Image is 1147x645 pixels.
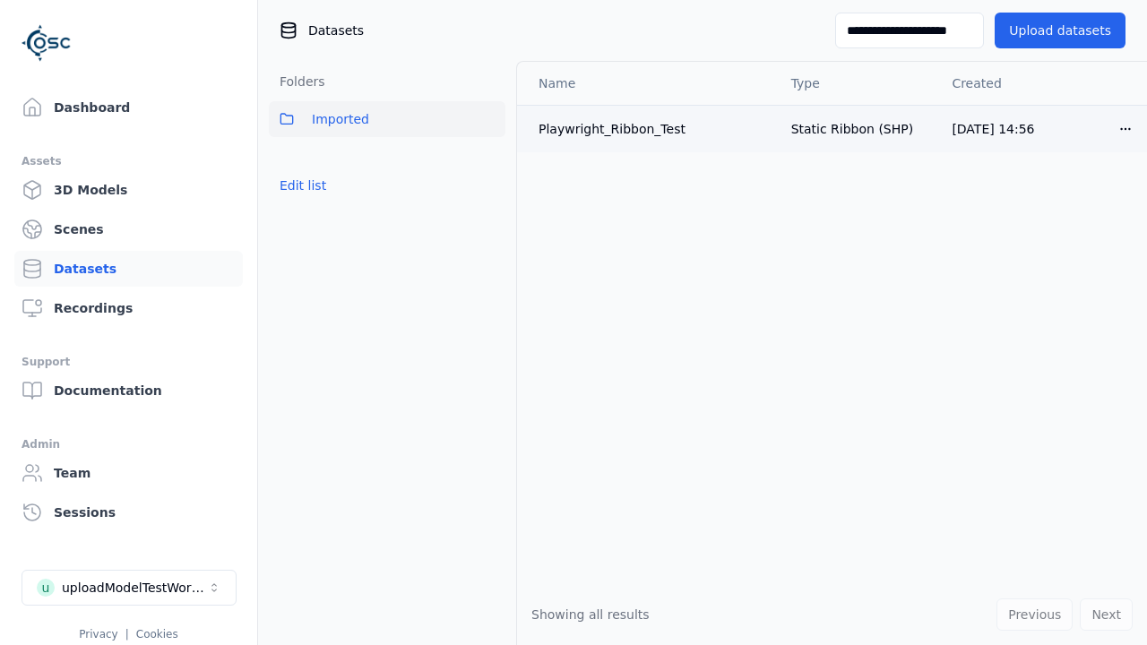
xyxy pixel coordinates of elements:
[62,579,207,597] div: uploadModelTestWorkspace
[531,607,650,622] span: Showing all results
[125,628,129,641] span: |
[777,62,938,105] th: Type
[517,62,777,105] th: Name
[14,494,243,530] a: Sessions
[14,172,243,208] a: 3D Models
[14,90,243,125] a: Dashboard
[79,628,117,641] a: Privacy
[995,13,1125,48] button: Upload datasets
[14,373,243,408] a: Documentation
[14,290,243,326] a: Recordings
[269,169,337,202] button: Edit list
[952,122,1034,136] span: [DATE] 14:56
[308,21,364,39] span: Datasets
[312,108,369,130] span: Imported
[937,62,1104,105] th: Created
[14,455,243,491] a: Team
[22,150,236,172] div: Assets
[269,101,505,137] button: Imported
[136,628,178,641] a: Cookies
[539,120,763,138] div: Playwright_Ribbon_Test
[269,73,325,90] h3: Folders
[14,211,243,247] a: Scenes
[22,434,236,455] div: Admin
[777,105,938,152] td: Static Ribbon (SHP)
[22,351,236,373] div: Support
[14,251,243,287] a: Datasets
[37,579,55,597] div: u
[22,570,237,606] button: Select a workspace
[22,18,72,68] img: Logo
